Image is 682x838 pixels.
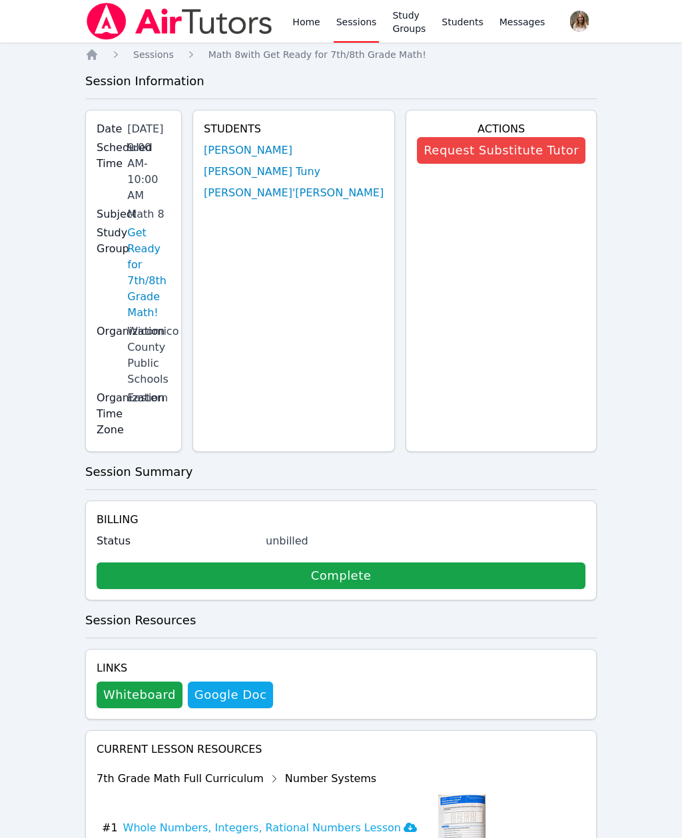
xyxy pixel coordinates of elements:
[97,225,119,257] label: Study Group
[85,48,597,61] nav: Breadcrumb
[97,768,486,789] div: 7th Grade Math Full Curriculum Number Systems
[127,323,170,387] div: Wicomico County Public Schools
[97,323,119,339] label: Organization
[97,741,585,757] h4: Current Lesson Resources
[266,533,585,549] div: unbilled
[85,72,597,91] h3: Session Information
[208,49,426,60] span: Math 8 with Get Ready for 7th/8th Grade Math!
[127,206,170,222] div: Math 8
[127,225,170,321] a: Get Ready for 7th/8th Grade Math!
[97,390,119,438] label: Organization Time Zone
[133,49,174,60] span: Sessions
[204,142,292,158] a: [PERSON_NAME]
[102,820,118,836] span: # 1
[123,820,417,836] h3: Whole Numbers, Integers, Rational Numbers Lesson
[85,3,274,40] img: Air Tutors
[97,562,585,589] a: Complete
[97,533,258,549] label: Status
[208,48,426,61] a: Math 8with Get Ready for 7th/8th Grade Math!
[417,137,585,164] button: Request Substitute Tutor
[127,121,170,137] div: [DATE]
[97,682,182,708] button: Whiteboard
[127,390,170,406] div: Eastern
[417,121,585,137] h4: Actions
[97,121,119,137] label: Date
[204,185,384,201] a: [PERSON_NAME]'[PERSON_NAME]
[188,682,273,708] a: Google Doc
[97,512,585,528] h4: Billing
[127,140,170,204] div: 9:00 AM - 10:00 AM
[97,206,119,222] label: Subject
[85,611,597,630] h3: Session Resources
[97,660,273,676] h4: Links
[500,15,545,29] span: Messages
[133,48,174,61] a: Sessions
[204,164,320,180] a: [PERSON_NAME] Tuny
[204,121,384,137] h4: Students
[97,140,119,172] label: Scheduled Time
[85,463,597,481] h3: Session Summary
